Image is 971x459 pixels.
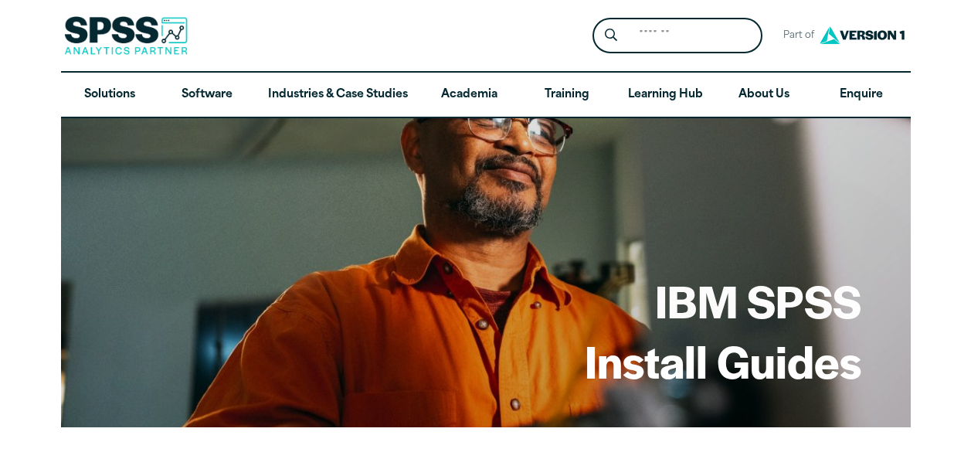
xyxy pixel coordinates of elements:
img: Version1 Logo [816,21,908,49]
a: About Us [715,73,813,117]
a: Academia [420,73,518,117]
form: Site Header Search Form [592,18,762,54]
svg: Search magnifying glass icon [605,29,617,42]
a: Training [518,73,615,117]
a: Software [158,73,256,117]
a: Industries & Case Studies [256,73,420,117]
a: Solutions [61,73,158,117]
span: Part of [775,25,816,47]
a: Learning Hub [616,73,715,117]
img: SPSS Analytics Partner [64,16,188,55]
button: Search magnifying glass icon [596,22,625,50]
a: Enquire [813,73,910,117]
h1: IBM SPSS Install Guides [585,270,861,390]
nav: Desktop version of site main menu [61,73,911,117]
